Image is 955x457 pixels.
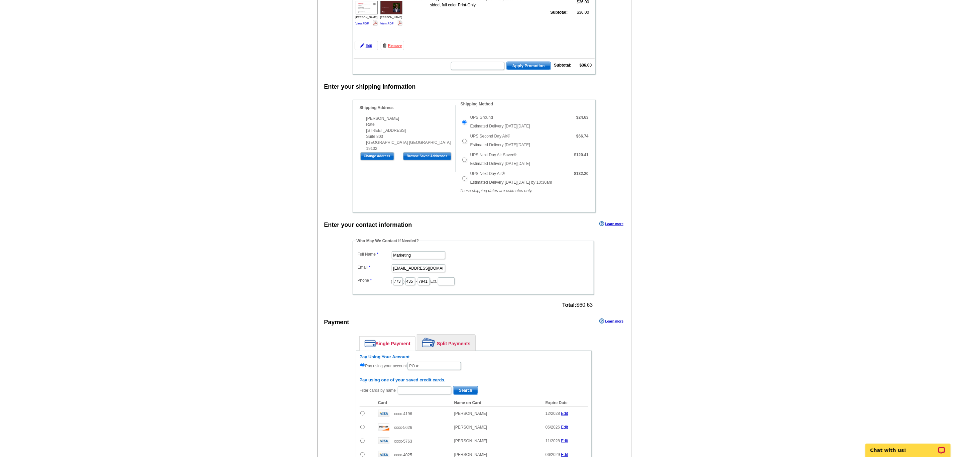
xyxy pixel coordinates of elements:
strong: $24.63 [576,115,589,120]
strong: Total: [562,302,576,308]
img: small-thumb.jpg [356,1,378,14]
a: View PDF [356,22,369,25]
a: Edit [561,439,568,443]
strong: $36.00 [580,63,592,68]
img: trashcan-icon.gif [383,43,387,48]
span: 06/2026 [546,425,560,430]
div: Pay using your account [360,354,588,371]
label: Phone [358,277,391,283]
a: Single Payment [360,337,415,351]
a: Learn more [599,221,623,226]
strong: $120.41 [574,153,588,157]
h6: Pay Using Your Account [360,354,588,360]
span: 11/2028 [546,439,560,443]
span: xxxx-5626 [394,425,412,430]
strong: $132.20 [574,171,588,176]
label: Full Name [358,251,391,257]
div: Payment [324,318,349,327]
span: xxxx-5763 [394,439,412,444]
label: UPS Second Day Air® [470,133,510,139]
img: disc.gif [378,424,389,431]
span: [PERSON_NAME]... [356,16,380,19]
input: Change Address [360,152,394,160]
iframe: LiveChat chat widget [861,436,955,457]
a: Edit [561,452,568,457]
th: Expire Date [542,399,588,406]
a: Learn more [599,318,623,324]
span: Estimated Delivery [DATE][DATE] by 10:30am [470,180,552,185]
em: These shipping dates are estimates only. [460,188,532,193]
span: Estimated Delivery [DATE][DATE] [470,124,530,128]
legend: Who May We Contact If Needed? [356,238,420,244]
span: Apply Promotion [507,62,551,70]
td: $36.00 [569,9,590,16]
label: UPS Ground [470,114,493,120]
span: Estimated Delivery [DATE][DATE] [470,143,530,147]
strong: Subtotal: [551,10,568,15]
a: View PDF [380,22,394,25]
h6: Pay using one of your saved credit cards. [360,377,588,383]
img: pdf_logo.png [373,20,378,25]
div: Enter your contact information [324,220,412,230]
dd: ( ) - Ext. [356,276,591,286]
span: 06/2029 [546,452,560,457]
span: Estimated Delivery [DATE][DATE] [470,161,530,166]
span: [PERSON_NAME] [454,439,487,443]
span: [PERSON_NAME]... [380,16,404,19]
th: Name on Card [451,399,542,406]
input: PO #: [407,362,461,370]
div: [PERSON_NAME] Rate [STREET_ADDRESS] Suite 803 [GEOGRAPHIC_DATA] [GEOGRAPHIC_DATA] 19102 [360,115,456,152]
img: split-payment.png [422,338,435,347]
span: [PERSON_NAME] [454,425,487,430]
img: small-thumb.jpg [380,1,402,14]
h4: Shipping Address [360,105,456,110]
a: Edit [561,411,568,416]
span: xxxx-4196 [394,412,412,416]
label: Filter cards by name [360,387,396,393]
th: Card [375,399,451,406]
a: Remove [381,41,404,50]
span: 12/2028 [546,411,560,416]
strong: Subtotal: [554,63,572,68]
span: [PERSON_NAME] [454,411,487,416]
label: UPS Next Day Air® [470,171,505,177]
img: visa.gif [378,437,389,444]
span: [PERSON_NAME] [454,452,487,457]
a: Edit [355,41,378,50]
label: Email [358,264,391,270]
span: $60.63 [562,302,593,308]
legend: Shipping Method [460,101,494,107]
button: Apply Promotion [506,62,551,70]
img: pencil-icon.gif [360,43,364,48]
button: Search [453,386,478,395]
img: visa.gif [378,410,389,417]
label: UPS Next Day Air Saver® [470,152,516,158]
img: single-payment.png [365,340,376,347]
div: Enter your shipping information [324,82,416,91]
img: pdf_logo.png [397,20,402,25]
strong: $66.74 [576,134,589,139]
a: Edit [561,425,568,430]
input: Browse Saved Addresses [403,152,451,160]
a: Split Payments [417,335,475,351]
